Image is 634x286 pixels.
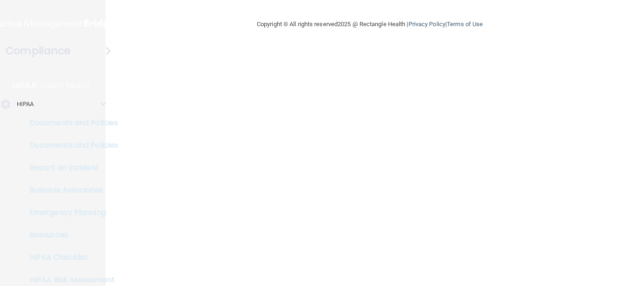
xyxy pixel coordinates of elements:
[6,253,134,262] p: HIPAA Checklist
[6,186,134,195] p: Business Associates
[6,163,134,172] p: Report an Incident
[17,99,34,110] p: HIPAA
[13,80,36,91] p: HIPAA
[447,21,483,28] a: Terms of Use
[6,230,134,240] p: Resources
[6,44,70,57] h4: Compliance
[6,118,134,128] p: Documents and Policies
[6,141,134,150] p: Documents and Policies
[6,275,134,285] p: HIPAA Risk Assessment
[41,80,91,91] p: Learn More!
[6,208,134,217] p: Emergency Planning
[409,21,445,28] a: Privacy Policy
[199,9,540,39] div: Copyright © All rights reserved 2025 @ Rectangle Health | |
